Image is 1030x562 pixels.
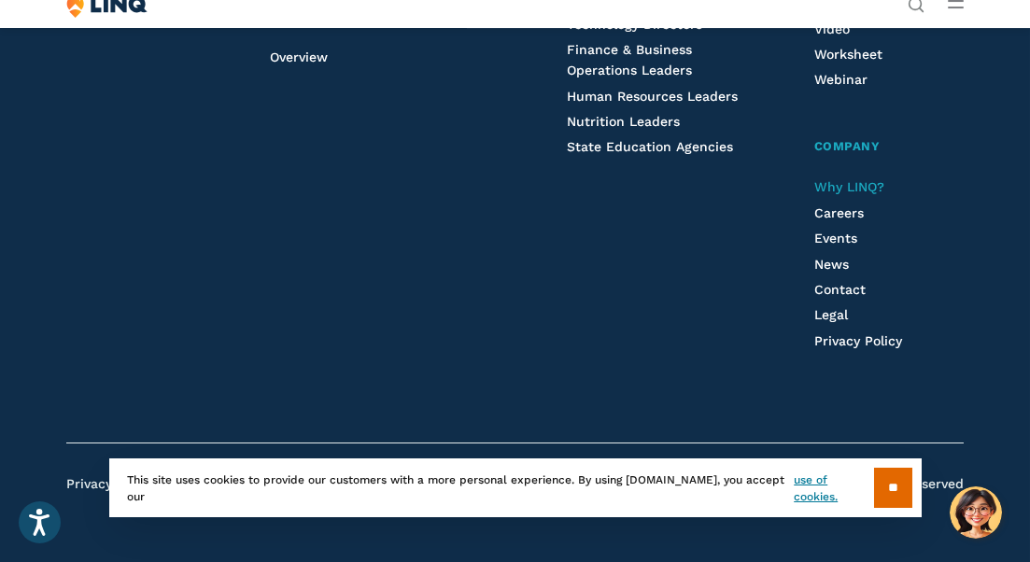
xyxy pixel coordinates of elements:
a: Careers [814,205,864,220]
a: Video [814,21,850,36]
a: Privacy Policy [814,333,902,348]
a: use of cookies. [794,471,873,505]
a: State Education Agencies [567,139,733,154]
a: Webinar [814,72,868,87]
a: Worksheet [814,47,882,62]
a: Nutrition Leaders [567,114,680,129]
a: Events [814,231,857,246]
button: Hello, have a question? Let’s chat. [950,486,1002,539]
a: Human Resources Leaders [567,89,738,104]
div: This site uses cookies to provide our customers with a more personal experience. By using [DOMAIN... [109,458,922,517]
a: News [814,257,849,272]
a: Legal [814,307,848,322]
a: Company [814,137,965,157]
a: Privacy Policy [66,476,154,491]
a: Why LINQ? [814,179,884,194]
a: Finance & Business Operations Leaders [567,42,692,77]
a: Overview [270,49,328,64]
a: Technology Directors [567,17,702,32]
a: Contact [814,282,866,297]
span: Company [814,139,881,153]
